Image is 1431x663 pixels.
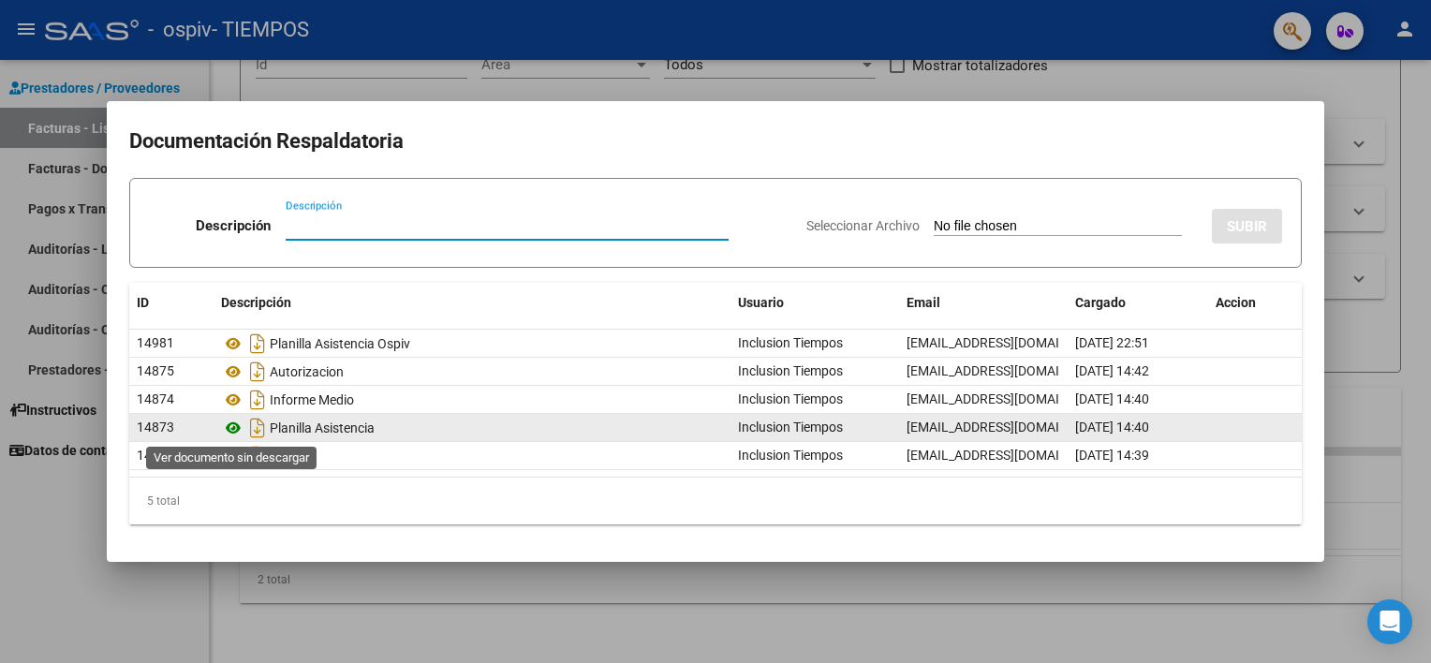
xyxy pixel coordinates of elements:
[1216,295,1256,310] span: Accion
[245,357,270,387] i: Descargar documento
[738,391,843,406] span: Inclusion Tiempos
[738,448,843,463] span: Inclusion Tiempos
[214,283,730,323] datatable-header-cell: Descripción
[137,363,174,378] span: 14875
[907,420,1114,435] span: [EMAIL_ADDRESS][DOMAIN_NAME]
[1212,209,1282,243] button: SUBIR
[245,413,270,443] i: Descargar documento
[137,335,174,350] span: 14981
[221,441,723,471] div: Factura
[738,363,843,378] span: Inclusion Tiempos
[907,335,1114,350] span: [EMAIL_ADDRESS][DOMAIN_NAME]
[1075,448,1149,463] span: [DATE] 14:39
[196,215,271,237] p: Descripción
[221,295,291,310] span: Descripción
[1208,283,1302,323] datatable-header-cell: Accion
[907,363,1114,378] span: [EMAIL_ADDRESS][DOMAIN_NAME]
[221,357,723,387] div: Autorizacion
[738,335,843,350] span: Inclusion Tiempos
[1227,218,1267,235] span: SUBIR
[1367,599,1412,644] div: Open Intercom Messenger
[806,218,920,233] span: Seleccionar Archivo
[221,329,723,359] div: Planilla Asistencia Ospiv
[907,448,1114,463] span: [EMAIL_ADDRESS][DOMAIN_NAME]
[129,124,1302,159] h2: Documentación Respaldatoria
[899,283,1068,323] datatable-header-cell: Email
[907,295,940,310] span: Email
[221,413,723,443] div: Planilla Asistencia
[1075,335,1149,350] span: [DATE] 22:51
[1075,420,1149,435] span: [DATE] 14:40
[137,420,174,435] span: 14873
[738,420,843,435] span: Inclusion Tiempos
[1075,363,1149,378] span: [DATE] 14:42
[738,295,784,310] span: Usuario
[221,385,723,415] div: Informe Medio
[1068,283,1208,323] datatable-header-cell: Cargado
[137,391,174,406] span: 14874
[730,283,899,323] datatable-header-cell: Usuario
[129,283,214,323] datatable-header-cell: ID
[1075,295,1126,310] span: Cargado
[1075,391,1149,406] span: [DATE] 14:40
[137,448,174,463] span: 14872
[245,329,270,359] i: Descargar documento
[129,478,1302,524] div: 5 total
[137,295,149,310] span: ID
[245,385,270,415] i: Descargar documento
[907,391,1114,406] span: [EMAIL_ADDRESS][DOMAIN_NAME]
[245,441,270,471] i: Descargar documento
